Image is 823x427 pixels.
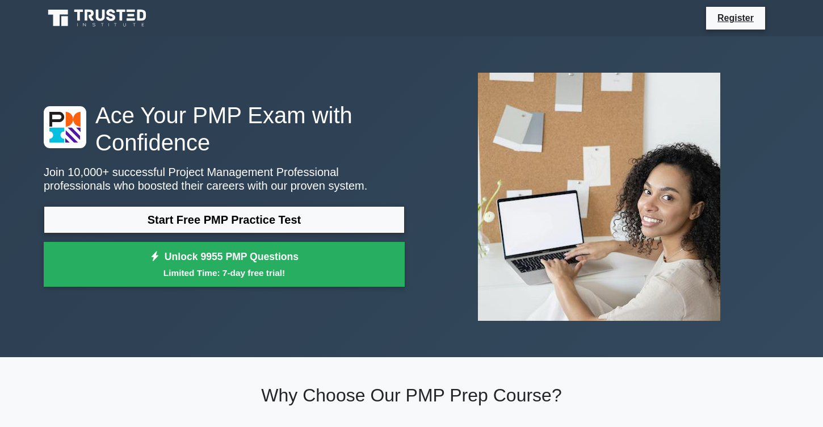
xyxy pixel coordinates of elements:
[44,102,405,156] h1: Ace Your PMP Exam with Confidence
[44,384,779,406] h2: Why Choose Our PMP Prep Course?
[58,266,390,279] small: Limited Time: 7-day free trial!
[711,11,761,25] a: Register
[44,242,405,287] a: Unlock 9955 PMP QuestionsLimited Time: 7-day free trial!
[44,206,405,233] a: Start Free PMP Practice Test
[44,165,405,192] p: Join 10,000+ successful Project Management Professional professionals who boosted their careers w...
